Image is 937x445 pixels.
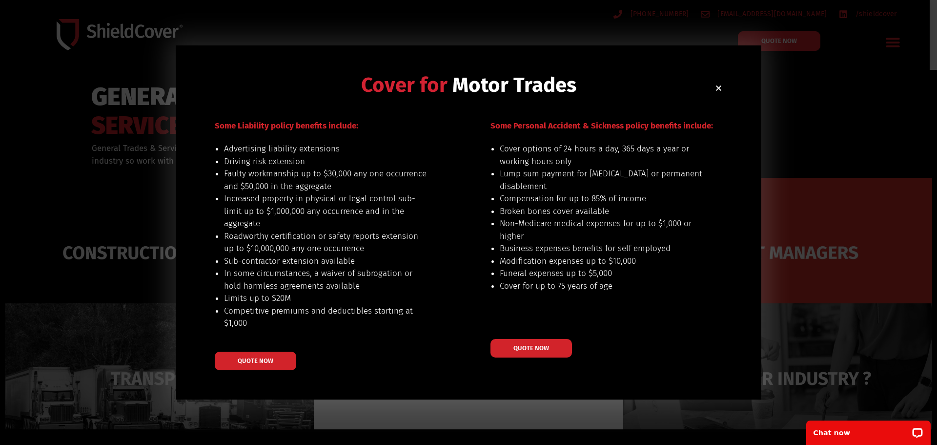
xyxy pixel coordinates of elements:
li: Compensation for up to 85% of income [500,192,703,205]
li: Cover for up to 75 years of age [500,280,703,293]
a: QUOTE NOW [215,352,296,370]
li: Roadworthy certification or safety reports extension up to $10,000,000 any one occurrence [224,230,428,255]
li: In some circumstances, a waiver of subrogation or hold harmless agreements available [224,267,428,292]
span: QUOTE NOW [513,345,549,351]
li: Broken bones cover available [500,205,703,218]
span: Some Personal Accident & Sickness policy benefits include: [490,121,713,131]
span: Some Liability policy benefits include: [215,121,358,131]
span: QUOTE NOW [238,358,273,364]
li: Modification expenses up to $10,000 [500,255,703,268]
span: Cover for [361,73,448,97]
li: Lump sum payment for [MEDICAL_DATA] or permanent disablement [500,168,703,192]
a: QUOTE NOW [490,339,572,358]
li: Sub-contractor extension available [224,255,428,268]
a: Close [715,85,722,92]
li: Cover options of 24 hours a day, 365 days a year or working hours only [500,143,703,168]
li: Business expenses benefits for self employed [500,242,703,255]
li: Advertising liability extensions [224,143,428,155]
li: Driving risk extension [224,155,428,168]
li: Non-Medicare medical expenses for up to $1,000 or higher [500,217,703,242]
span: Motor Trades [452,73,576,97]
iframe: LiveChat chat widget [800,414,937,445]
li: Competitive premiums and deductibles starting at $1,000 [224,305,428,330]
li: Increased property in physical or legal control sub-limit up to $1,000,000 any occurrence and in ... [224,192,428,230]
li: Limits up to $20M [224,292,428,305]
li: Funeral expenses up to $5,000 [500,267,703,280]
li: Faulty workmanship up to $30,000 any one occurrence and $50,000 in the aggregate [224,168,428,192]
